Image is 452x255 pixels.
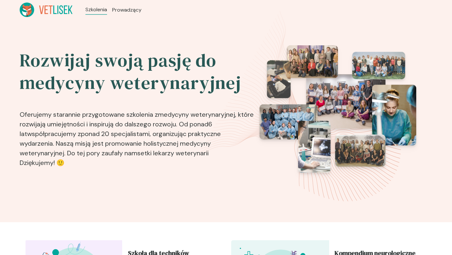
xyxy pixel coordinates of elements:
b: medycyny weterynaryjnej [158,110,235,119]
h2: Rozwijaj swoją pasję do medycyny weterynaryjnej [20,49,255,94]
b: ponad 20 specjalistami [81,130,150,138]
a: Szkolenia [85,6,107,14]
p: Oferujemy starannie przygotowane szkolenia z , które rozwijają umiejętności i inspirują do dalsze... [20,99,255,170]
img: eventsPhotosRoll2.png [260,45,416,173]
a: Prowadzący [112,6,142,14]
b: setki lekarzy weterynarii [137,149,209,157]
